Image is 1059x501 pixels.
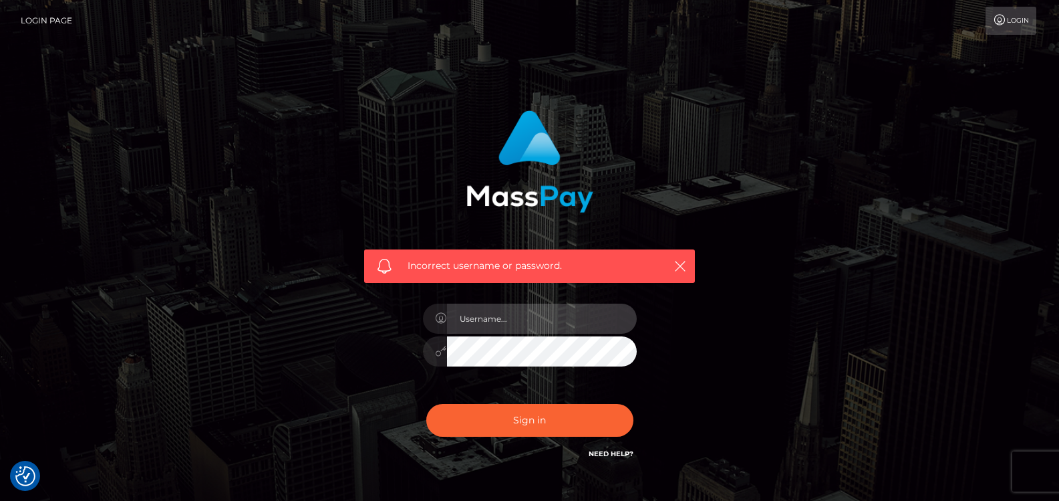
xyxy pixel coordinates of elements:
img: MassPay Login [466,110,593,213]
button: Consent Preferences [15,466,35,486]
span: Incorrect username or password. [408,259,651,273]
a: Login Page [21,7,72,35]
a: Login [986,7,1036,35]
img: Revisit consent button [15,466,35,486]
button: Sign in [426,404,633,437]
input: Username... [447,304,637,334]
a: Need Help? [589,449,633,458]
